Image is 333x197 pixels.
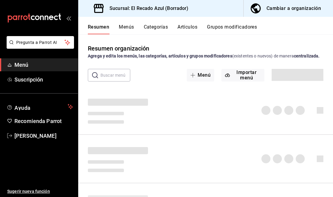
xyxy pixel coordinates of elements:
button: Categorías [144,24,168,34]
div: Resumen organización [88,44,150,53]
a: Pregunta a Parrot AI [4,44,74,50]
button: Artículos [177,24,197,34]
span: Ayuda [14,103,65,110]
strong: centralizada. [294,54,320,58]
button: open_drawer_menu [66,16,71,20]
button: Grupos modificadores [207,24,257,34]
button: Pregunta a Parrot AI [7,36,74,49]
span: Recomienda Parrot [14,117,73,125]
div: navigation tabs [88,24,333,34]
button: Menús [119,24,134,34]
span: Menú [14,61,73,69]
h3: Sucursal: El Recado Azul (Borrador) [105,5,189,12]
div: (existentes o nuevos) de manera [88,53,323,59]
button: Resumen [88,24,109,34]
span: [PERSON_NAME] [14,132,73,140]
button: Menú [187,69,214,82]
span: Pregunta a Parrot AI [16,39,65,46]
input: Buscar menú [100,69,130,81]
strong: Agrega y edita los menús, las categorías, artículos y grupos modificadores [88,54,232,58]
span: Suscripción [14,75,73,84]
button: Importar menú [221,69,264,82]
div: Cambiar a organización [267,4,321,13]
span: Sugerir nueva función [7,188,73,195]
